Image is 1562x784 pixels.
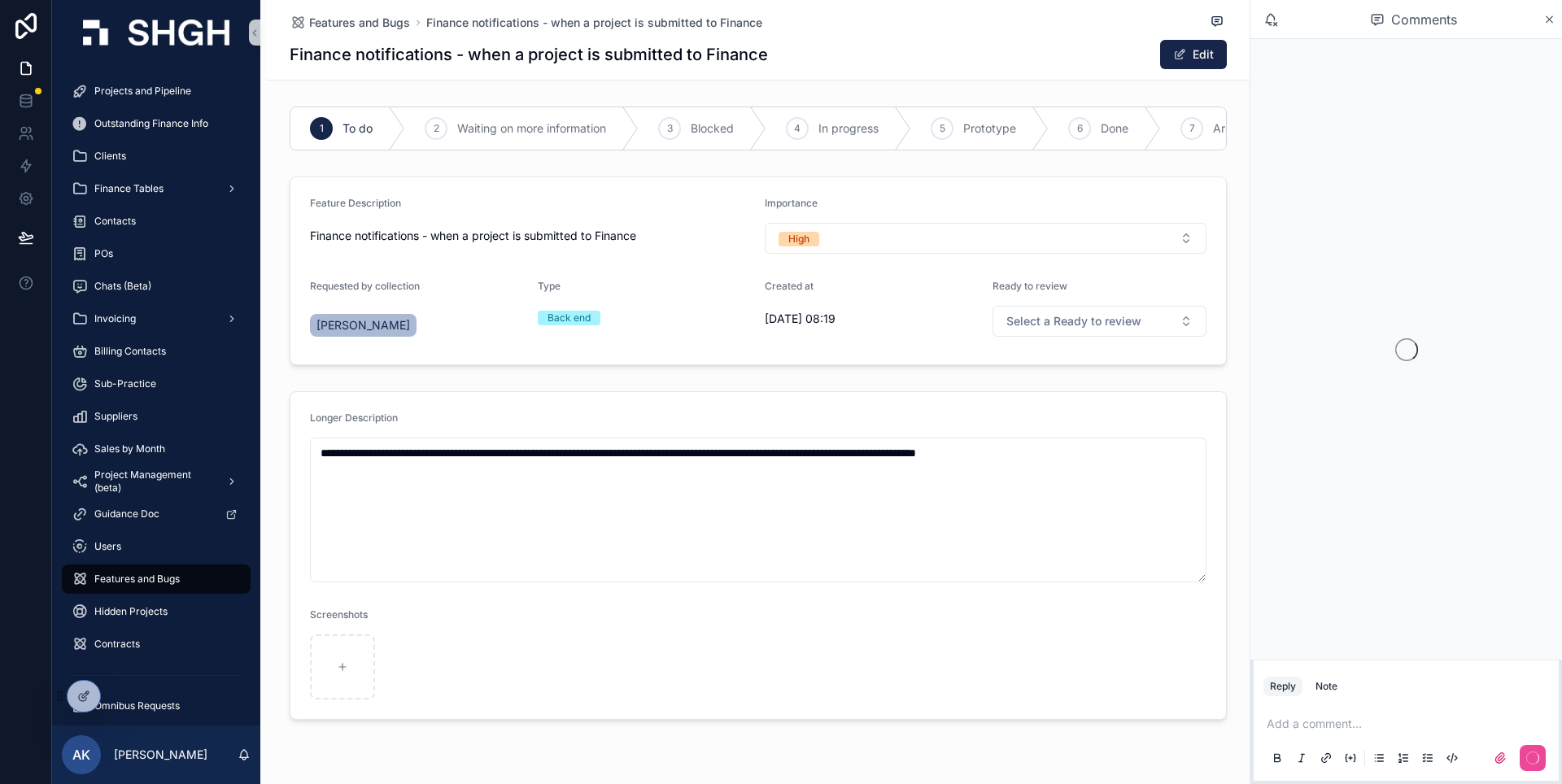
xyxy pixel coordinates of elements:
[62,597,251,626] a: Hidden Projects
[94,312,136,325] span: Invoicing
[62,207,251,236] a: Contacts
[765,311,980,327] span: [DATE] 08:19
[62,434,251,464] a: Sales by Month
[62,369,251,399] a: Sub-Practice
[62,402,251,431] a: Suppliers
[62,272,251,301] a: Chats (Beta)
[94,377,156,390] span: Sub-Practice
[94,638,140,651] span: Contracts
[457,120,606,137] span: Waiting on more information
[62,691,251,721] a: Omnibus Requests
[62,239,251,268] a: POs
[1189,122,1195,135] span: 7
[62,532,251,561] a: Users
[94,468,213,494] span: Project Management (beta)
[62,76,251,106] a: Projects and Pipeline
[62,304,251,333] a: Invoicing
[83,20,229,46] img: App logo
[310,228,752,244] span: Finance notifications - when a project is submitted to Finance
[691,120,734,137] span: Blocked
[794,122,801,135] span: 4
[1213,120,1261,137] span: Archived
[62,109,251,138] a: Outstanding Finance Info
[72,745,90,764] span: AK
[310,412,398,424] span: Longer Description
[765,223,1206,254] button: Select Button
[94,247,113,260] span: POs
[963,120,1016,137] span: Prototype
[1315,680,1337,693] div: Note
[343,120,373,137] span: To do
[1101,120,1128,137] span: Done
[1391,10,1457,29] span: Comments
[114,747,207,763] p: [PERSON_NAME]
[310,197,401,209] span: Feature Description
[94,442,165,455] span: Sales by Month
[667,122,673,135] span: 3
[1309,677,1344,696] button: Note
[1077,122,1083,135] span: 6
[94,410,137,423] span: Suppliers
[993,306,1207,337] button: Select Button
[94,699,180,712] span: Omnibus Requests
[62,629,251,659] a: Contracts
[94,150,126,163] span: Clients
[765,197,818,209] span: Importance
[94,573,180,586] span: Features and Bugs
[316,317,410,333] span: [PERSON_NAME]
[310,314,417,337] a: [PERSON_NAME]
[310,608,368,621] span: Screenshots
[1006,313,1141,329] span: Select a Ready to review
[62,564,251,594] a: Features and Bugs
[309,15,410,31] span: Features and Bugs
[320,122,324,135] span: 1
[290,15,410,31] a: Features and Bugs
[62,337,251,366] a: Billing Contacts
[62,499,251,529] a: Guidance Doc
[538,280,561,292] span: Type
[548,311,591,325] div: Back end
[94,280,151,293] span: Chats (Beta)
[94,182,164,195] span: Finance Tables
[94,605,168,618] span: Hidden Projects
[290,43,768,66] h1: Finance notifications - when a project is submitted to Finance
[426,15,762,31] a: Finance notifications - when a project is submitted to Finance
[62,467,251,496] a: Project Management (beta)
[52,65,260,725] div: scrollable content
[94,85,191,98] span: Projects and Pipeline
[1160,40,1227,69] button: Edit
[94,215,136,228] span: Contacts
[94,117,208,130] span: Outstanding Finance Info
[788,232,809,246] div: High
[1263,677,1302,696] button: Reply
[94,540,121,553] span: Users
[62,142,251,171] a: Clients
[94,507,159,520] span: Guidance Doc
[818,120,879,137] span: In progress
[993,280,1067,292] span: Ready to review
[765,280,814,292] span: Created at
[310,280,420,292] span: Requested by collection
[62,174,251,203] a: Finance Tables
[940,122,945,135] span: 5
[94,345,166,358] span: Billing Contacts
[434,122,439,135] span: 2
